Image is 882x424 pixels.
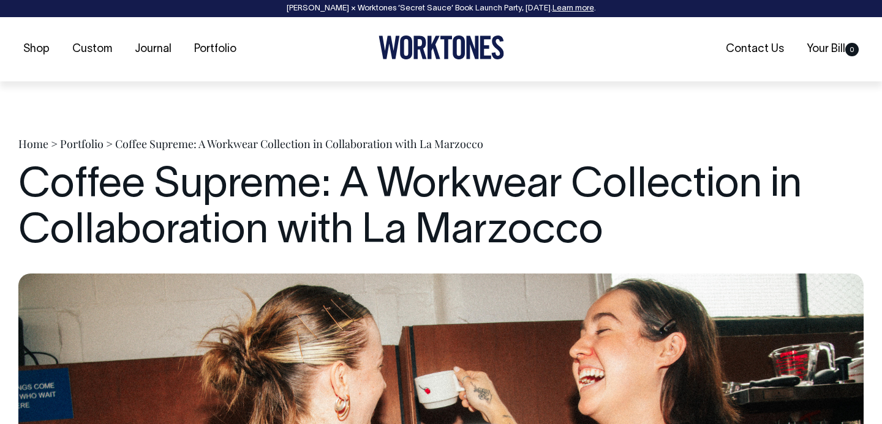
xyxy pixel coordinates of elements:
[845,43,859,56] span: 0
[106,136,113,151] span: >
[115,136,483,151] span: Coffee Supreme: A Workwear Collection in Collaboration with La Marzocco
[67,39,117,59] a: Custom
[130,39,176,59] a: Journal
[60,136,104,151] a: Portfolio
[18,136,48,151] a: Home
[721,39,789,59] a: Contact Us
[51,136,58,151] span: >
[802,39,864,59] a: Your Bill0
[18,163,864,255] h1: Coffee Supreme: A Workwear Collection in Collaboration with La Marzocco
[189,39,241,59] a: Portfolio
[12,4,870,13] div: [PERSON_NAME] × Worktones ‘Secret Sauce’ Book Launch Party, [DATE]. .
[552,5,594,12] a: Learn more
[18,39,55,59] a: Shop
